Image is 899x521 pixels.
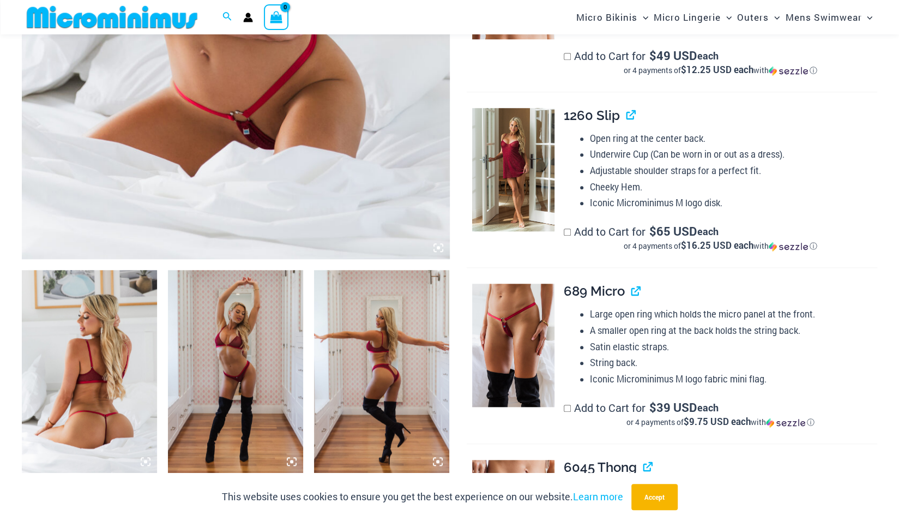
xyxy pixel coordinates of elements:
img: Guilty Pleasures Red 689 Micro [472,284,554,407]
li: Satin elastic straps. [590,339,877,355]
li: A smaller open ring at the back holds the string back. [590,322,877,339]
a: OutersMenu ToggleMenu Toggle [734,3,782,31]
span: 39 USD [649,402,696,413]
div: or 4 payments of$16.25 USD eachwithSezzle Click to learn more about Sezzle [564,241,877,251]
input: Add to Cart for$49 USD eachor 4 payments of$12.25 USD eachwithSezzle Click to learn more about Se... [564,53,571,60]
span: $12.25 USD each [681,63,753,76]
img: Guilty Pleasures Red 1045 Bra 6045 Thong [314,270,449,473]
a: Learn more [573,490,623,503]
li: Cheeky Hem. [590,179,877,195]
a: Account icon link [243,13,253,22]
li: Underwire Cup (Can be worn in or out as a dress). [590,146,877,163]
span: Micro Lingerie [654,3,721,31]
span: $ [649,223,656,239]
li: Adjustable shoulder straps for a perfect fit. [590,163,877,179]
a: Micro BikinisMenu ToggleMenu Toggle [574,3,651,31]
img: MM SHOP LOGO FLAT [22,5,202,29]
a: Search icon link [222,10,232,25]
img: Sezzle [766,418,805,428]
nav: Site Navigation [572,2,877,33]
span: $ [649,399,656,415]
span: $9.75 USD each [684,415,751,428]
li: Large open ring which holds the micro panel at the front. [590,306,877,322]
span: Outers [737,3,769,31]
input: Add to Cart for$65 USD eachor 4 payments of$16.25 USD eachwithSezzle Click to learn more about Se... [564,229,571,236]
label: Add to Cart for [564,224,877,251]
li: Iconic Microminimus M logo disk. [590,195,877,211]
span: 1260 Slip [564,107,620,123]
span: each [697,402,719,413]
div: or 4 payments of with [564,65,877,76]
span: Menu Toggle [861,3,872,31]
span: Menu Toggle [637,3,648,31]
span: $16.25 USD each [681,239,753,251]
li: String back. [590,355,877,371]
a: Micro LingerieMenu ToggleMenu Toggle [651,3,734,31]
button: Accept [631,484,678,510]
img: Sezzle [769,66,808,76]
div: or 4 payments of$12.25 USD eachwithSezzle Click to learn more about Sezzle [564,65,877,76]
input: Add to Cart for$39 USD eachor 4 payments of$9.75 USD eachwithSezzle Click to learn more about Sezzle [564,405,571,412]
span: each [697,50,719,61]
img: Guilty Pleasures Red 1260 Slip [472,108,554,231]
div: or 4 payments of with [564,417,877,428]
span: Menu Toggle [721,3,732,31]
p: This website uses cookies to ensure you get the best experience on our website. [222,489,623,505]
div: or 4 payments of with [564,241,877,251]
label: Add to Cart for [564,49,877,76]
span: Menu Toggle [769,3,780,31]
a: Mens SwimwearMenu ToggleMenu Toggle [782,3,875,31]
li: Open ring at the center back. [590,130,877,147]
div: or 4 payments of$9.75 USD eachwithSezzle Click to learn more about Sezzle [564,417,877,428]
span: Mens Swimwear [785,3,861,31]
span: $ [649,47,656,63]
span: each [697,226,719,237]
span: 65 USD [649,226,696,237]
span: 49 USD [649,50,696,61]
li: Iconic Microminimus M logo fabric mini flag. [590,371,877,387]
span: 6045 Thong [564,459,637,475]
a: View Shopping Cart, empty [264,4,289,29]
span: 689 Micro [564,283,625,299]
img: Guilty Pleasures Red 1045 Bra 689 Micro [22,270,157,473]
span: Micro Bikinis [576,3,637,31]
label: Add to Cart for [564,400,877,428]
img: Sezzle [769,242,808,251]
img: Guilty Pleasures Red 1045 Bra 6045 Thong [168,270,303,473]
